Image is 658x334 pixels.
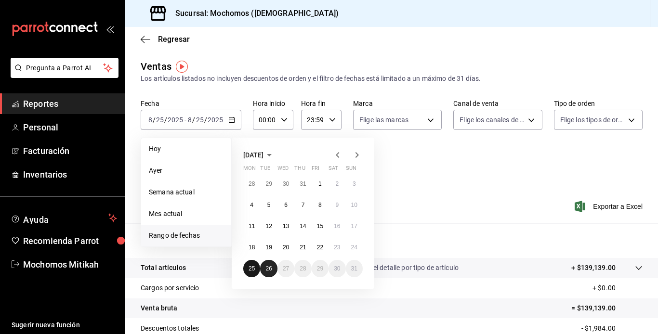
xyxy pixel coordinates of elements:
abbr: August 19, 2025 [265,244,272,251]
button: August 5, 2025 [260,196,277,214]
span: / [192,116,195,124]
span: / [204,116,207,124]
button: August 7, 2025 [294,196,311,214]
abbr: August 17, 2025 [351,223,357,230]
button: August 11, 2025 [243,218,260,235]
span: Semana actual [149,187,224,197]
label: Fecha [141,100,241,107]
p: Venta bruta [141,303,177,313]
button: August 1, 2025 [312,175,329,193]
button: August 3, 2025 [346,175,363,193]
button: Exportar a Excel [577,201,643,212]
abbr: August 23, 2025 [334,244,340,251]
button: August 10, 2025 [346,196,363,214]
button: August 21, 2025 [294,239,311,256]
a: Pregunta a Parrot AI [7,70,118,80]
button: July 30, 2025 [277,175,294,193]
abbr: July 29, 2025 [265,180,272,187]
span: Inventarios [23,168,117,181]
button: August 23, 2025 [329,239,345,256]
abbr: August 5, 2025 [267,202,271,208]
p: + $139,139.00 [571,263,616,273]
button: July 29, 2025 [260,175,277,193]
span: Reportes [23,97,117,110]
button: August 18, 2025 [243,239,260,256]
span: Elige los tipos de orden [560,115,625,125]
button: August 15, 2025 [312,218,329,235]
span: [DATE] [243,151,263,159]
span: Personal [23,121,117,134]
p: Descuentos totales [141,323,199,334]
button: August 31, 2025 [346,260,363,277]
abbr: Wednesday [277,165,289,175]
button: August 27, 2025 [277,260,294,277]
button: August 13, 2025 [277,218,294,235]
button: August 30, 2025 [329,260,345,277]
abbr: August 6, 2025 [284,202,288,208]
input: -- [187,116,192,124]
span: Elige las marcas [359,115,408,125]
span: Facturación [23,144,117,157]
button: August 29, 2025 [312,260,329,277]
span: Regresar [158,35,190,44]
input: -- [196,116,204,124]
button: [DATE] [243,149,275,161]
abbr: August 13, 2025 [283,223,289,230]
label: Hora fin [301,100,342,107]
button: August 22, 2025 [312,239,329,256]
span: Sugerir nueva función [12,320,117,330]
button: August 25, 2025 [243,260,260,277]
abbr: Friday [312,165,319,175]
abbr: August 3, 2025 [353,180,356,187]
div: Ventas [141,59,171,74]
p: + $0.00 [592,283,643,293]
abbr: August 22, 2025 [317,244,323,251]
img: Tooltip marker [176,61,188,73]
abbr: August 4, 2025 [250,202,253,208]
button: August 16, 2025 [329,218,345,235]
abbr: August 8, 2025 [318,202,322,208]
label: Canal de venta [453,100,542,107]
button: Pregunta a Parrot AI [11,58,118,78]
abbr: August 30, 2025 [334,265,340,272]
button: August 28, 2025 [294,260,311,277]
abbr: August 14, 2025 [300,223,306,230]
button: July 31, 2025 [294,175,311,193]
button: August 20, 2025 [277,239,294,256]
abbr: July 28, 2025 [249,180,255,187]
abbr: August 1, 2025 [318,180,322,187]
button: August 14, 2025 [294,218,311,235]
button: August 17, 2025 [346,218,363,235]
abbr: August 11, 2025 [249,223,255,230]
span: Mochomos Mitikah [23,258,117,271]
input: ---- [167,116,184,124]
span: Pregunta a Parrot AI [26,63,104,73]
abbr: August 25, 2025 [249,265,255,272]
input: -- [156,116,164,124]
abbr: August 28, 2025 [300,265,306,272]
span: Ayer [149,166,224,176]
span: Ayuda [23,212,105,224]
abbr: August 18, 2025 [249,244,255,251]
span: Elige los canales de venta [460,115,524,125]
abbr: August 15, 2025 [317,223,323,230]
abbr: August 9, 2025 [335,202,339,208]
button: August 26, 2025 [260,260,277,277]
input: -- [148,116,153,124]
abbr: August 20, 2025 [283,244,289,251]
abbr: Thursday [294,165,305,175]
button: August 6, 2025 [277,196,294,214]
abbr: August 16, 2025 [334,223,340,230]
label: Marca [353,100,442,107]
label: Tipo de orden [554,100,643,107]
span: Mes actual [149,209,224,219]
abbr: August 12, 2025 [265,223,272,230]
abbr: Saturday [329,165,338,175]
input: ---- [207,116,224,124]
p: = $139,139.00 [571,303,643,313]
span: Recomienda Parrot [23,234,117,247]
label: Hora inicio [253,100,293,107]
abbr: Monday [243,165,256,175]
abbr: July 31, 2025 [300,180,306,187]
